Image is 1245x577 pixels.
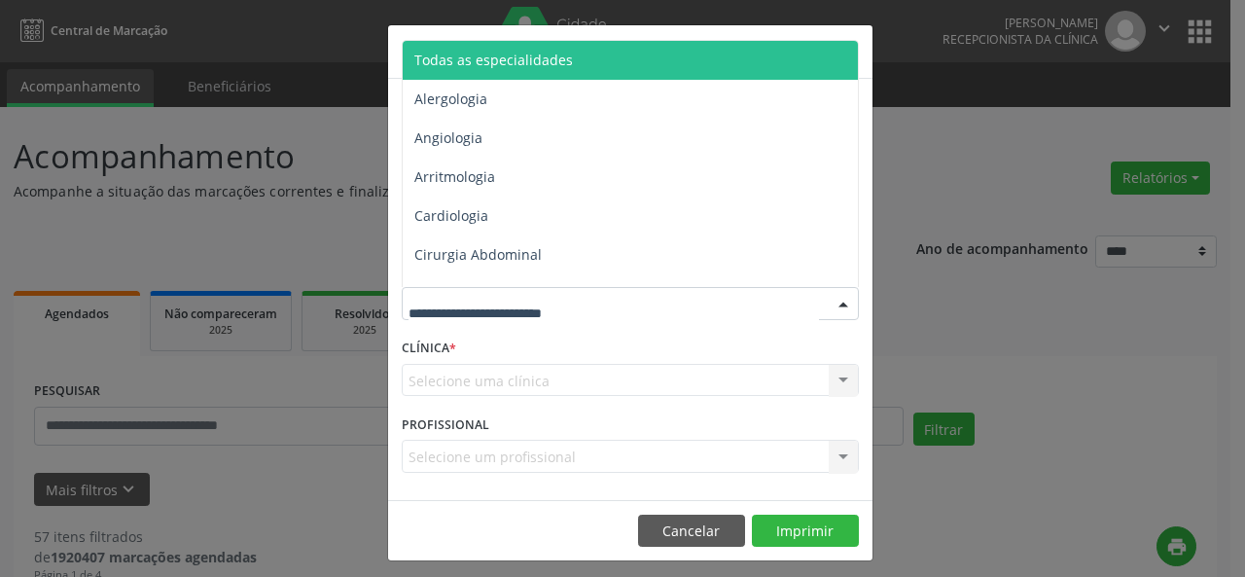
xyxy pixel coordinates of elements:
[402,410,489,440] label: PROFISSIONAL
[414,128,482,147] span: Angiologia
[638,515,745,548] button: Cancelar
[414,284,534,303] span: Cirurgia Bariatrica
[414,245,542,264] span: Cirurgia Abdominal
[834,25,872,73] button: Close
[414,206,488,225] span: Cardiologia
[402,39,624,64] h5: Relatório de agendamentos
[402,334,456,364] label: CLÍNICA
[752,515,859,548] button: Imprimir
[414,167,495,186] span: Arritmologia
[414,90,487,108] span: Alergologia
[414,51,573,69] span: Todas as especialidades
